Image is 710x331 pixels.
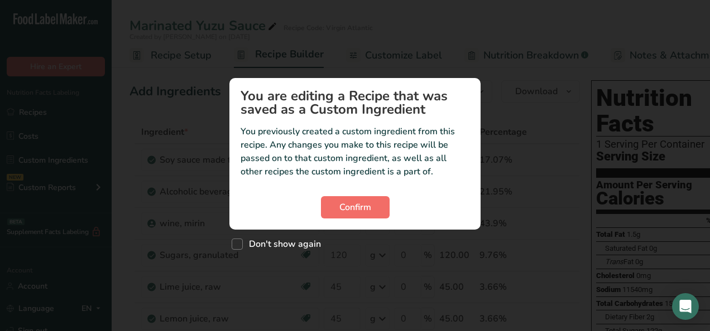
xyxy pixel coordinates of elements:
span: Confirm [339,201,371,214]
div: Open Intercom Messenger [672,293,699,320]
button: Confirm [321,196,390,218]
p: You previously created a custom ingredient from this recipe. Any changes you make to this recipe ... [241,125,469,178]
h1: You are editing a Recipe that was saved as a Custom Ingredient [241,89,469,116]
span: Don't show again [243,238,321,250]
